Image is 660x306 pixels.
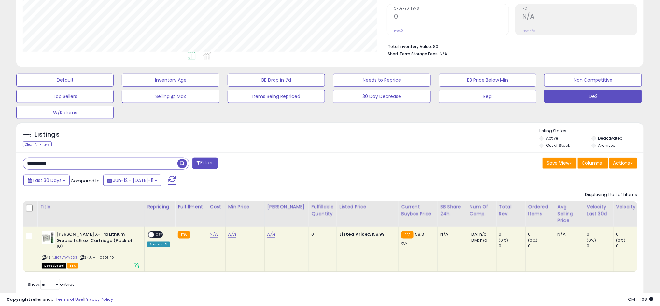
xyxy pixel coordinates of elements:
[42,263,66,269] span: All listings that are unavailable for purchase on Amazon for any reason other than out-of-stock
[147,242,170,247] div: Amazon AI
[56,231,135,251] b: [PERSON_NAME] X-Tra Lithium Grease 14.5 oz. Cartridge (Pack of 10)
[528,238,538,243] small: (0%)
[470,231,491,237] div: FBA: n/a
[55,255,78,260] a: B07J1WV5SG
[544,74,642,87] button: Non Competitive
[587,243,613,249] div: 0
[544,90,642,103] button: De2
[523,29,535,33] small: Prev: N/A
[546,135,558,141] label: Active
[439,90,536,103] button: Reg
[84,296,113,302] a: Privacy Policy
[394,7,508,11] span: Ordered Items
[585,192,637,198] div: Displaying 1 to 1 of 1 items
[616,231,643,237] div: 0
[267,231,275,238] a: N/A
[401,231,414,239] small: FBA
[528,203,552,217] div: Ordered Items
[388,44,432,49] b: Total Inventory Value:
[598,143,616,148] label: Archived
[7,297,113,303] div: seller snap | |
[23,175,70,186] button: Last 30 Days
[394,13,508,21] h2: 0
[210,203,223,210] div: Cost
[7,296,30,302] strong: Copyright
[546,143,570,148] label: Out of Stock
[628,296,653,302] span: 2025-08-11 11:08 GMT
[441,203,464,217] div: BB Share 24h.
[79,255,114,260] span: | SKU: HI-10301-10
[558,203,582,224] div: Avg Selling Price
[33,177,62,184] span: Last 30 Days
[499,203,523,217] div: Total Rev.
[401,203,435,217] div: Current Buybox Price
[178,203,204,210] div: Fulfillment
[587,238,596,243] small: (0%)
[616,203,640,210] div: Velocity
[394,29,403,33] small: Prev: 0
[178,231,190,239] small: FBA
[470,203,494,217] div: Num of Comp.
[312,231,332,237] div: 0
[122,74,219,87] button: Inventory Age
[340,231,394,237] div: $158.99
[340,231,369,237] b: Listed Price:
[71,178,101,184] span: Compared to:
[67,263,78,269] span: FBA
[540,128,644,134] p: Listing States:
[528,231,555,237] div: 0
[42,231,139,268] div: ASIN:
[470,237,491,243] div: FBM: n/a
[340,203,396,210] div: Listed Price
[587,231,613,237] div: 0
[154,232,164,238] span: OFF
[122,90,219,103] button: Selling @ Max
[439,74,536,87] button: BB Price Below Min
[228,203,262,210] div: Min Price
[333,74,430,87] button: Needs to Reprice
[582,160,602,166] span: Columns
[523,13,637,21] h2: N/A
[228,231,236,238] a: N/A
[23,141,52,147] div: Clear All Filters
[40,203,142,210] div: Title
[16,90,114,103] button: Top Sellers
[267,203,306,210] div: [PERSON_NAME]
[499,238,508,243] small: (0%)
[528,243,555,249] div: 0
[587,203,611,217] div: Velocity Last 30d
[16,74,114,87] button: Default
[192,158,218,169] button: Filters
[35,130,60,139] h5: Listings
[333,90,430,103] button: 30 Day Decrease
[609,158,637,169] button: Actions
[56,296,83,302] a: Terms of Use
[440,51,447,57] span: N/A
[388,51,439,57] b: Short Term Storage Fees:
[523,7,637,11] span: ROI
[578,158,608,169] button: Columns
[16,106,114,119] button: W/Returns
[210,231,218,238] a: N/A
[558,231,579,237] div: N/A
[113,177,153,184] span: Jun-12 - [DATE]-11
[28,281,75,287] span: Show: entries
[499,231,526,237] div: 0
[388,42,632,50] li: $0
[441,231,462,237] div: N/A
[228,90,325,103] button: Items Being Repriced
[147,203,172,210] div: Repricing
[598,135,623,141] label: Deactivated
[415,231,424,237] span: 58.3
[228,74,325,87] button: BB Drop in 7d
[616,238,625,243] small: (0%)
[616,243,643,249] div: 0
[103,175,161,186] button: Jun-12 - [DATE]-11
[499,243,526,249] div: 0
[42,231,55,244] img: 511Kr1qYFuL._SL40_.jpg
[312,203,334,217] div: Fulfillable Quantity
[543,158,577,169] button: Save View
